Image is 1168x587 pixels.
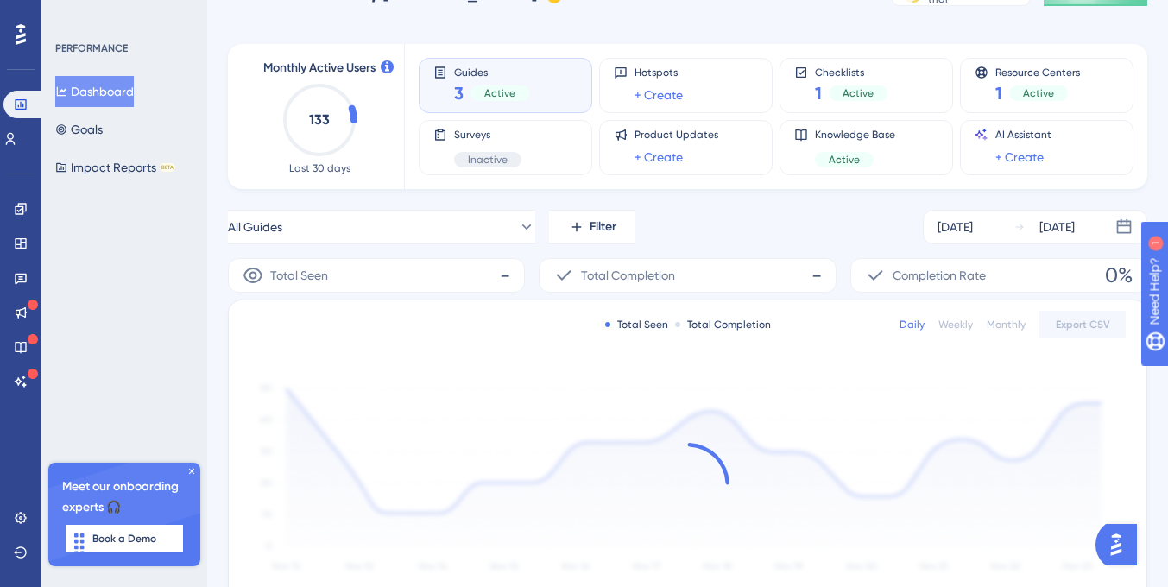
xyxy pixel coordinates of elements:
[160,163,175,172] div: BETA
[66,525,183,552] button: Book a Demo
[454,81,464,105] span: 3
[120,9,125,22] div: 1
[500,262,510,289] span: -
[1095,519,1147,571] iframe: UserGuiding AI Assistant Launcher
[590,217,616,237] span: Filter
[62,477,186,518] span: Meet our onboarding experts 🎧
[55,76,134,107] button: Dashboard
[635,128,718,142] span: Product Updates
[605,318,668,331] div: Total Seen
[549,210,635,244] button: Filter
[938,217,973,237] div: [DATE]
[675,318,771,331] div: Total Completion
[815,81,822,105] span: 1
[815,66,887,78] span: Checklists
[635,66,683,79] span: Hotspots
[1039,311,1126,338] button: Export CSV
[995,128,1051,142] span: AI Assistant
[66,521,93,573] div: Drag
[309,111,330,128] text: 133
[289,161,350,175] span: Last 30 days
[811,262,822,289] span: -
[995,147,1044,167] a: + Create
[635,85,683,105] a: + Create
[995,81,1002,105] span: 1
[893,265,986,286] span: Completion Rate
[468,153,508,167] span: Inactive
[635,147,683,167] a: + Create
[815,128,895,142] span: Knowledge Base
[55,152,175,183] button: Impact ReportsBETA
[228,210,535,244] button: All Guides
[41,4,108,25] span: Need Help?
[900,318,925,331] div: Daily
[1023,86,1054,100] span: Active
[484,86,515,100] span: Active
[995,66,1080,78] span: Resource Centers
[938,318,973,331] div: Weekly
[263,58,376,79] span: Monthly Active Users
[1039,217,1075,237] div: [DATE]
[55,41,128,55] div: PERFORMANCE
[92,532,156,546] span: Book a Demo
[1105,262,1133,289] span: 0%
[843,86,874,100] span: Active
[581,265,675,286] span: Total Completion
[55,114,103,145] button: Goals
[228,217,282,237] span: All Guides
[454,66,529,78] span: Guides
[454,128,521,142] span: Surveys
[987,318,1026,331] div: Monthly
[270,265,328,286] span: Total Seen
[1056,318,1110,331] span: Export CSV
[829,153,860,167] span: Active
